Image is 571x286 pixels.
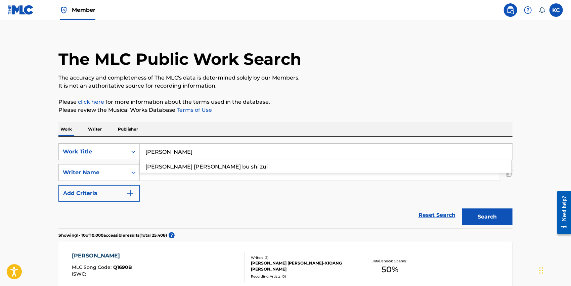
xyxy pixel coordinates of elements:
div: Recording Artists ( 0 ) [251,274,352,279]
div: [PERSON_NAME] [72,252,132,260]
img: help [524,6,532,14]
div: Writers ( 2 ) [251,255,352,260]
a: Public Search [504,3,517,17]
form: Search Form [58,143,513,229]
p: Please review the Musical Works Database [58,106,513,114]
span: Q1690B [114,264,132,270]
iframe: Resource Center [552,185,571,239]
p: Publisher [116,122,140,136]
p: Showing 1 - 10 of 10,000 accessible results (Total 25,408 ) [58,232,167,238]
div: Writer Name [63,169,123,177]
img: MLC Logo [8,5,34,15]
h1: The MLC Public Work Search [58,49,301,69]
div: Work Title [63,148,123,156]
a: click here [78,99,104,105]
p: Total Known Shares: [372,258,408,264]
img: Top Rightsholder [60,6,68,14]
div: Help [521,3,535,17]
span: ISWC : [72,271,88,277]
span: MLC Song Code : [72,264,114,270]
div: [PERSON_NAME] [PERSON_NAME]-XIOANG [PERSON_NAME] [251,260,352,272]
img: search [507,6,515,14]
div: Notifications [539,7,545,13]
span: [PERSON_NAME] [PERSON_NAME] bu shi zui [145,163,268,170]
iframe: Chat Widget [537,254,571,286]
button: Add Criteria [58,185,140,202]
p: Please for more information about the terms used in the database. [58,98,513,106]
p: Work [58,122,74,136]
img: 9d2ae6d4665cec9f34b9.svg [126,189,134,197]
p: It is not an authoritative source for recording information. [58,82,513,90]
p: Writer [86,122,104,136]
span: Member [72,6,95,14]
button: Search [462,208,513,225]
div: Drag [539,260,543,281]
p: The accuracy and completeness of The MLC's data is determined solely by our Members. [58,74,513,82]
div: User Menu [550,3,563,17]
a: Terms of Use [175,107,212,113]
a: Reset Search [415,208,459,223]
span: 50 % [382,264,399,276]
span: ? [169,232,175,238]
